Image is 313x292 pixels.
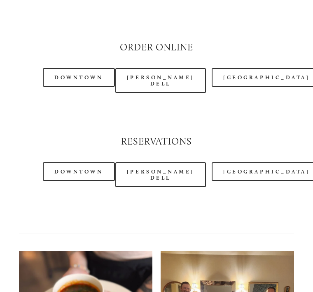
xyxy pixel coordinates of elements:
h2: Order Online [19,41,294,55]
a: [PERSON_NAME] Dell [115,69,206,93]
a: [PERSON_NAME] Dell [115,163,206,188]
a: Downtown [43,69,114,87]
a: Downtown [43,163,114,181]
h2: Reservations [19,135,294,149]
